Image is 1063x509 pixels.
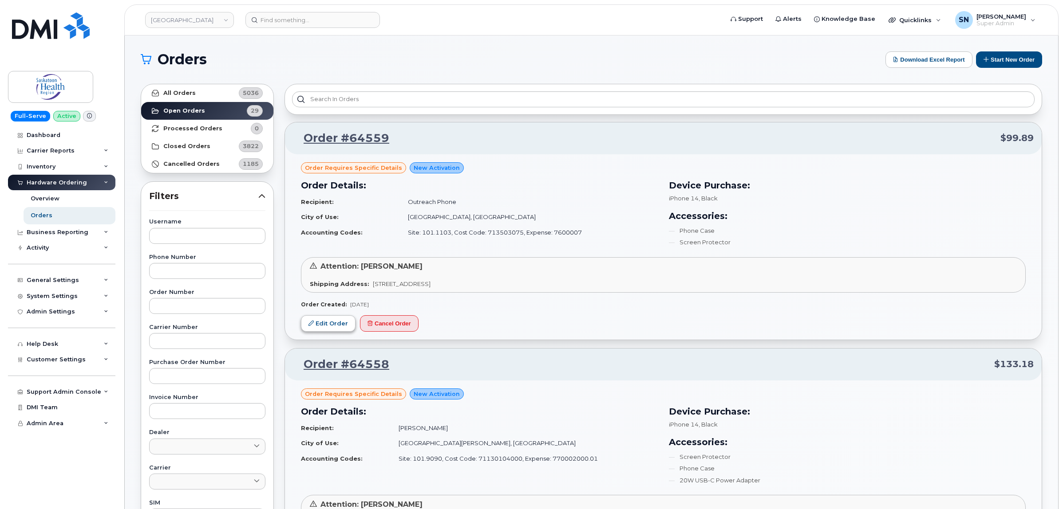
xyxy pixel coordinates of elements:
[414,164,460,172] span: New Activation
[243,160,259,168] span: 1185
[305,164,402,172] span: Order requires Specific details
[255,124,259,133] span: 0
[305,390,402,398] span: Order requires Specific details
[141,137,273,155] a: Closed Orders3822
[141,102,273,120] a: Open Orders29
[391,451,658,466] td: Site: 101.9090, Cost Code: 71130104000, Expense: 770002000.01
[301,424,334,431] strong: Recipient:
[669,238,1026,247] li: Screen Protector
[699,421,718,428] span: , Black
[149,290,265,295] label: Order Number
[301,213,339,220] strong: City of Use:
[669,209,1026,223] h3: Accessories:
[163,90,196,97] strong: All Orders
[149,325,265,330] label: Carrier Number
[1024,470,1056,502] iframe: Messenger Launcher
[301,198,334,205] strong: Recipient:
[149,219,265,225] label: Username
[141,84,273,102] a: All Orders5036
[320,262,423,270] span: Attention: [PERSON_NAME]
[1000,132,1034,145] span: $99.89
[669,453,1026,461] li: Screen Protector
[391,420,658,436] td: [PERSON_NAME]
[669,435,1026,449] h3: Accessories:
[400,209,658,225] td: [GEOGRAPHIC_DATA], [GEOGRAPHIC_DATA]
[885,51,972,68] button: Download Excel Report
[163,161,220,168] strong: Cancelled Orders
[301,229,363,236] strong: Accounting Codes:
[400,225,658,240] td: Site: 101.1103, Cost Code: 713503075, Expense: 7600007
[251,106,259,115] span: 29
[301,405,658,418] h3: Order Details:
[149,360,265,365] label: Purchase Order Number
[149,500,265,506] label: SIM
[994,358,1034,371] span: $133.18
[293,130,389,146] a: Order #64559
[301,439,339,446] strong: City of Use:
[243,89,259,97] span: 5036
[243,142,259,150] span: 3822
[360,315,419,332] button: Cancel Order
[149,465,265,471] label: Carrier
[301,301,347,308] strong: Order Created:
[669,405,1026,418] h3: Device Purchase:
[373,280,431,287] span: [STREET_ADDRESS]
[301,315,356,332] a: Edit Order
[149,254,265,260] label: Phone Number
[158,53,207,66] span: Orders
[699,195,718,202] span: , Black
[669,227,1026,235] li: Phone Case
[149,190,258,203] span: Filters
[149,430,265,435] label: Dealer
[414,390,460,398] span: New Activation
[141,155,273,173] a: Cancelled Orders1185
[320,500,423,509] span: Attention: [PERSON_NAME]
[163,107,205,114] strong: Open Orders
[292,91,1035,107] input: Search in orders
[141,120,273,137] a: Processed Orders0
[163,143,210,150] strong: Closed Orders
[350,301,369,308] span: [DATE]
[301,179,658,192] h3: Order Details:
[391,435,658,451] td: [GEOGRAPHIC_DATA][PERSON_NAME], [GEOGRAPHIC_DATA]
[301,455,363,462] strong: Accounting Codes:
[669,464,1026,473] li: Phone Case
[293,356,389,372] a: Order #64558
[669,179,1026,192] h3: Device Purchase:
[400,194,658,210] td: Outreach Phone
[669,195,699,202] span: iPhone 14
[669,476,1026,485] li: 20W USB-C Power Adapter
[669,421,699,428] span: iPhone 14
[976,51,1042,68] button: Start New Order
[163,125,222,132] strong: Processed Orders
[149,395,265,400] label: Invoice Number
[310,280,369,287] strong: Shipping Address:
